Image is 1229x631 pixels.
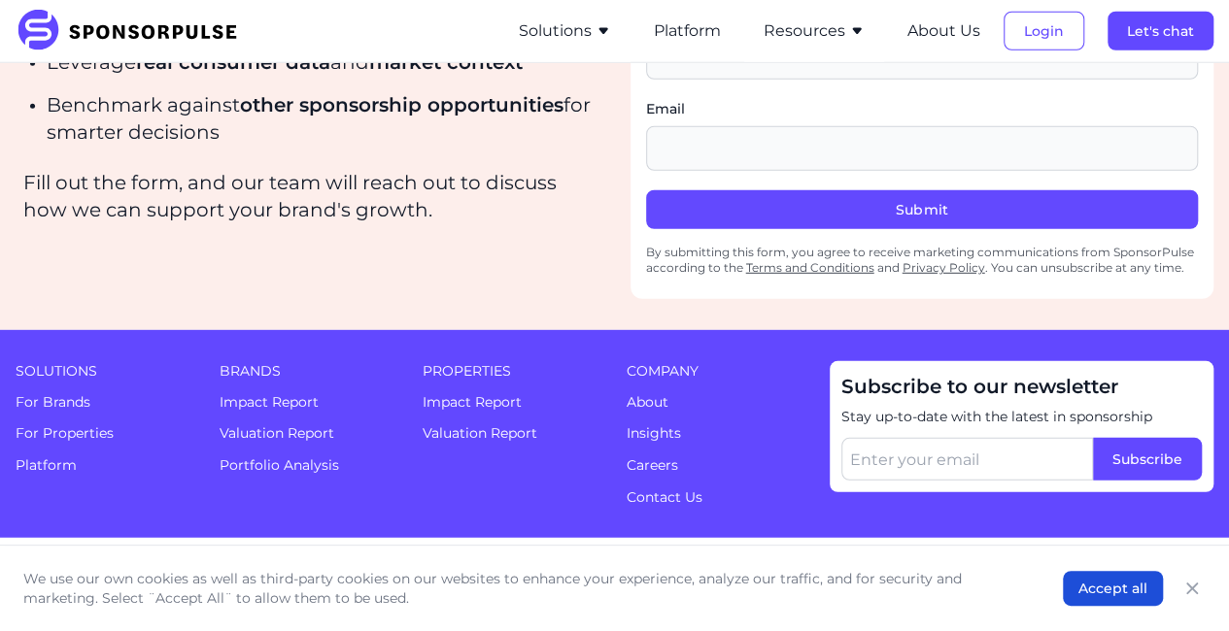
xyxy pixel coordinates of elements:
button: Submit [646,190,1199,229]
a: About [627,393,668,411]
img: SponsorPulse [16,10,252,52]
a: Privacy Policy [903,260,985,275]
span: market context [369,50,523,74]
button: Resources [764,19,865,43]
a: Valuation Report [220,424,334,442]
a: Impact Report [423,393,522,411]
a: Contact Us [627,488,702,506]
label: Email [646,99,1199,118]
span: real consumer data [136,50,330,74]
button: Accept all [1063,571,1163,606]
iframe: Chat Widget [1132,538,1229,631]
a: Let's chat [1108,22,1213,40]
a: Platform [654,22,721,40]
p: We use our own cookies as well as third-party cookies on our websites to enhance your experience,... [23,569,1024,608]
button: Let's chat [1108,12,1213,50]
p: Fill out the form, and our team will reach out to discuss how we can support your brand's growth. [23,169,592,223]
button: Subscribe [1093,438,1202,481]
span: Subscribe to our newsletter [841,373,1202,400]
a: Valuation Report [423,424,537,442]
div: By submitting this form, you agree to receive marketing communications from SponsorPulse accordin... [646,237,1199,283]
a: For Brands [16,393,90,411]
a: Impact Report [220,393,319,411]
a: About Us [907,22,980,40]
button: Solutions [519,19,611,43]
span: other sponsorship opportunities [240,93,563,116]
button: About Us [907,19,980,43]
a: Login [1004,22,1084,40]
a: Careers [627,456,678,474]
span: Brands [220,361,400,381]
a: Terms and Conditions [746,260,874,275]
span: Properties [423,361,603,381]
button: Login [1004,12,1084,50]
a: Insights [627,424,681,442]
a: For Properties [16,424,114,442]
input: Enter your email [841,438,1093,481]
span: Company [627,361,807,381]
a: Portfolio Analysis [220,456,339,474]
button: Platform [654,19,721,43]
p: Benchmark against for smarter decisions [47,91,592,146]
a: Platform [16,456,77,474]
span: Solutions [16,361,196,381]
span: Stay up-to-date with the latest in sponsorship [841,408,1202,427]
